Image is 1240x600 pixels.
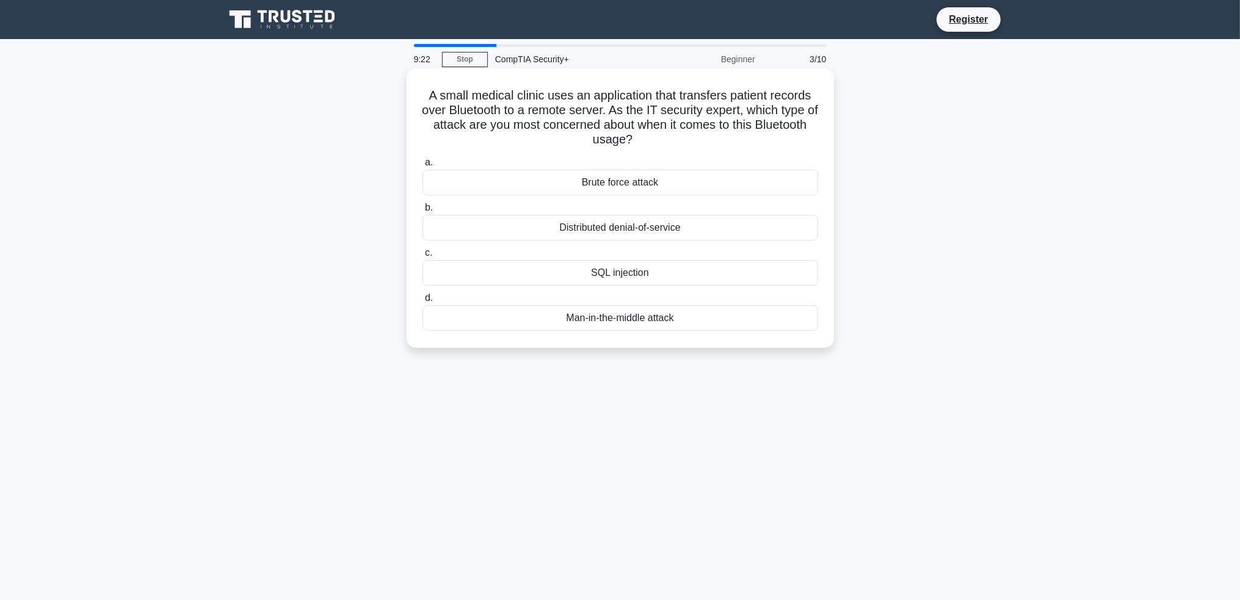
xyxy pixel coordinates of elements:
span: a. [425,157,433,167]
div: CompTIA Security+ [488,47,656,71]
h5: A small medical clinic uses an application that transfers patient records over Bluetooth to a rem... [421,88,819,148]
div: Distributed denial-of-service [422,215,818,240]
div: 9:22 [407,47,442,71]
div: SQL injection [422,260,818,286]
span: c. [425,247,432,258]
a: Stop [442,52,488,67]
a: Register [941,12,995,27]
div: 3/10 [763,47,834,71]
div: Brute force attack [422,170,818,195]
div: Man-in-the-middle attack [422,305,818,331]
span: b. [425,202,433,212]
span: d. [425,292,433,303]
div: Beginner [656,47,763,71]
